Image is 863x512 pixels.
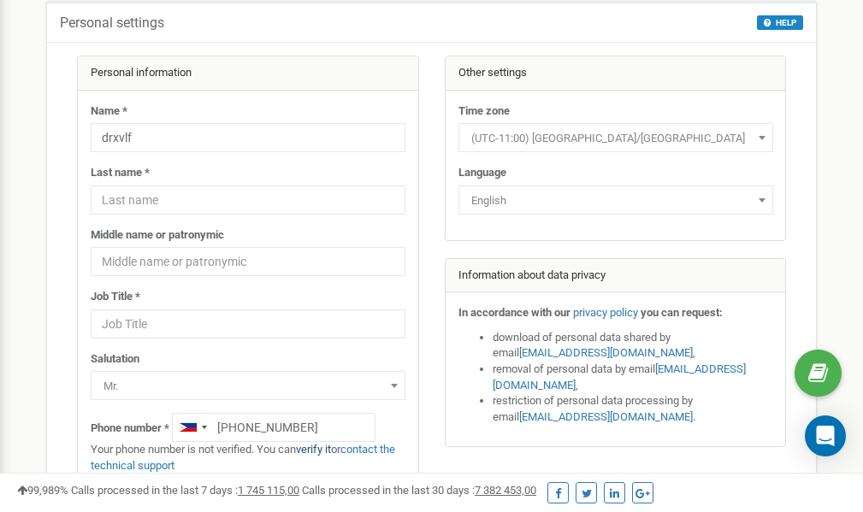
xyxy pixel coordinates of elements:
[458,185,773,215] span: English
[458,306,570,319] strong: In accordance with our
[91,103,127,120] label: Name *
[757,15,803,30] button: HELP
[238,484,299,497] u: 1 745 115,00
[458,103,510,120] label: Time zone
[493,330,773,362] li: download of personal data shared by email ,
[296,443,331,456] a: verify it
[573,306,638,319] a: privacy policy
[91,165,150,181] label: Last name *
[458,123,773,152] span: (UTC-11:00) Pacific/Midway
[91,442,405,474] p: Your phone number is not verified. You can or
[446,56,786,91] div: Other settings
[91,351,139,368] label: Salutation
[91,309,405,338] input: Job Title
[493,362,746,391] a: [EMAIL_ADDRESS][DOMAIN_NAME]
[91,443,395,472] a: contact the technical support
[493,362,773,393] li: removal of personal data by email ,
[446,259,786,293] div: Information about data privacy
[464,127,767,150] span: (UTC-11:00) Pacific/Midway
[17,484,68,497] span: 99,989%
[91,289,140,305] label: Job Title *
[475,484,536,497] u: 7 382 453,00
[172,413,375,442] input: +1-800-555-55-55
[458,165,506,181] label: Language
[91,227,224,244] label: Middle name or patronymic
[173,414,212,441] div: Telephone country code
[493,393,773,425] li: restriction of personal data processing by email .
[60,15,164,31] h5: Personal settings
[519,410,693,423] a: [EMAIL_ADDRESS][DOMAIN_NAME]
[464,189,767,213] span: English
[519,346,693,359] a: [EMAIL_ADDRESS][DOMAIN_NAME]
[302,484,536,497] span: Calls processed in the last 30 days :
[91,371,405,400] span: Mr.
[91,421,169,437] label: Phone number *
[71,484,299,497] span: Calls processed in the last 7 days :
[805,415,846,456] div: Open Intercom Messenger
[641,306,723,319] strong: you can request:
[78,56,418,91] div: Personal information
[91,247,405,276] input: Middle name or patronymic
[97,374,399,398] span: Mr.
[91,123,405,152] input: Name
[91,185,405,215] input: Last name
